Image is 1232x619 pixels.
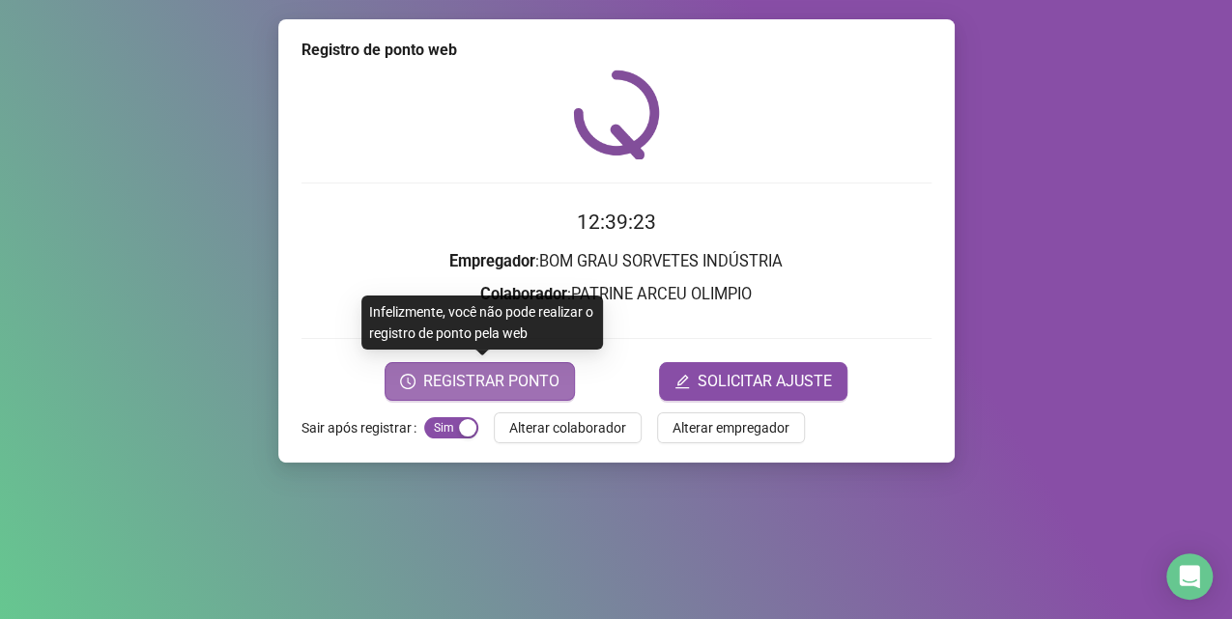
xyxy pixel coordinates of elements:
[423,370,559,393] span: REGISTRAR PONTO
[698,370,832,393] span: SOLICITAR AJUSTE
[385,362,575,401] button: REGISTRAR PONTO
[577,211,656,234] time: 12:39:23
[674,374,690,389] span: edit
[301,249,931,274] h3: : BOM GRAU SORVETES INDÚSTRIA
[400,374,415,389] span: clock-circle
[659,362,847,401] button: editSOLICITAR AJUSTE
[509,417,626,438] span: Alterar colaborador
[449,252,535,270] strong: Empregador
[1166,553,1213,600] div: Open Intercom Messenger
[301,282,931,307] h3: : PATRINE ARCEU OLIMPIO
[573,70,660,159] img: QRPoint
[494,412,642,443] button: Alterar colaborador
[480,285,567,303] strong: Colaborador
[301,39,931,62] div: Registro de ponto web
[361,295,603,350] div: Infelizmente, você não pode realizar o registro de ponto pela web
[301,412,424,443] label: Sair após registrar
[657,412,805,443] button: Alterar empregador
[673,417,789,438] span: Alterar empregador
